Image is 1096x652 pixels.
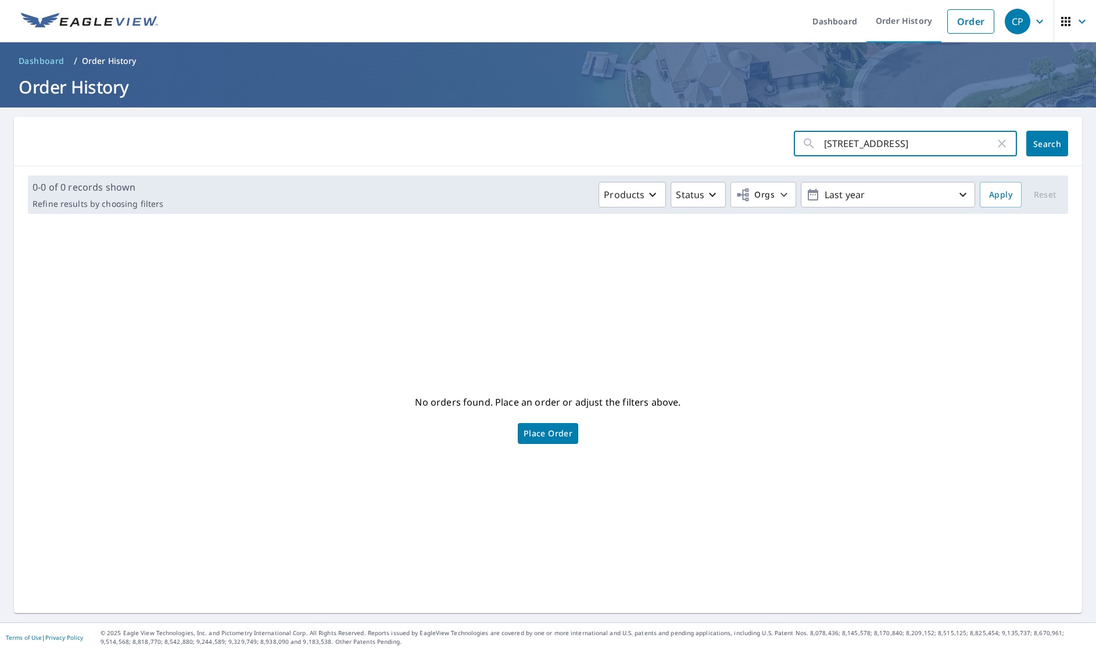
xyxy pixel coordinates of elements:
[82,55,137,67] p: Order History
[415,393,680,411] p: No orders found. Place an order or adjust the filters above.
[824,127,995,160] input: Address, Report #, Claim ID, etc.
[21,13,158,30] img: EV Logo
[518,423,578,444] a: Place Order
[599,182,666,207] button: Products
[6,633,42,642] a: Terms of Use
[14,52,69,70] a: Dashboard
[19,55,65,67] span: Dashboard
[1005,9,1030,34] div: CP
[820,185,956,205] p: Last year
[604,188,644,202] p: Products
[1026,131,1068,156] button: Search
[676,188,704,202] p: Status
[33,180,163,194] p: 0-0 of 0 records shown
[524,431,572,436] span: Place Order
[101,629,1090,646] p: © 2025 Eagle View Technologies, Inc. and Pictometry International Corp. All Rights Reserved. Repo...
[671,182,726,207] button: Status
[74,54,77,68] li: /
[980,182,1022,207] button: Apply
[730,182,796,207] button: Orgs
[989,188,1012,202] span: Apply
[14,52,1082,70] nav: breadcrumb
[14,75,1082,99] h1: Order History
[947,9,994,34] a: Order
[736,188,775,202] span: Orgs
[801,182,975,207] button: Last year
[45,633,83,642] a: Privacy Policy
[33,199,163,209] p: Refine results by choosing filters
[6,634,83,641] p: |
[1036,138,1059,149] span: Search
